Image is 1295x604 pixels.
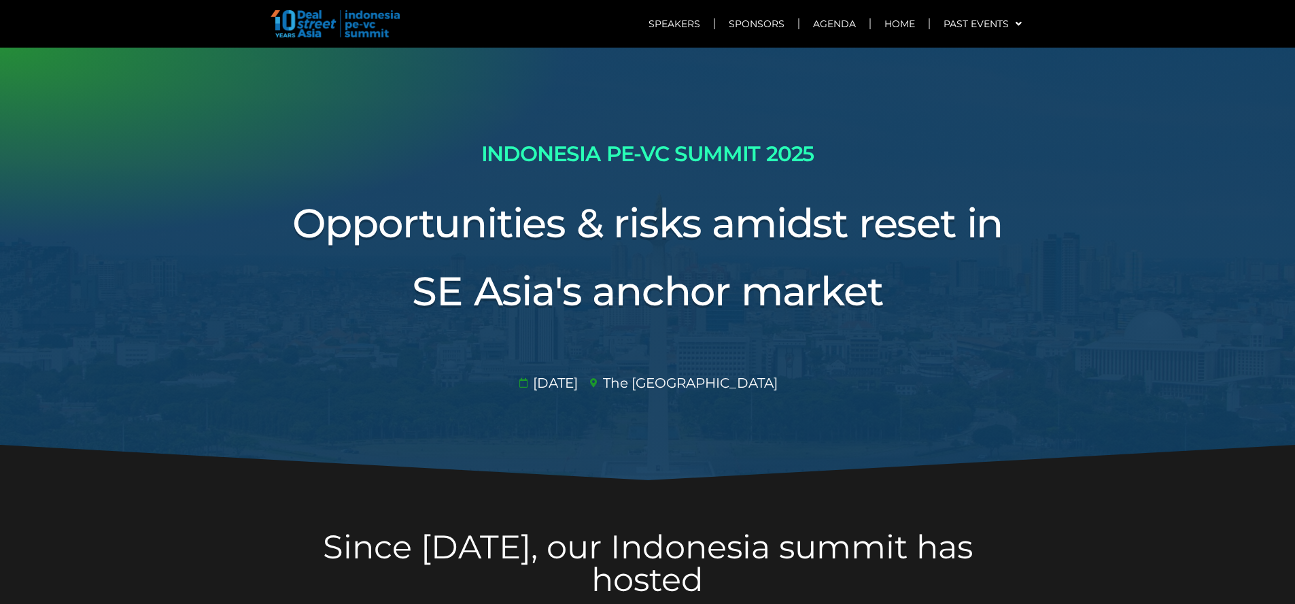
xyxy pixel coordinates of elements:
a: Past Events [930,8,1035,39]
span: [DATE]​ [530,373,578,393]
h2: INDONESIA PE-VC SUMMIT 2025 [267,136,1029,172]
a: Sponsors [715,8,798,39]
a: Speakers [635,8,714,39]
h2: Since [DATE], our Indonesia summit has hosted [267,531,1029,596]
a: Home [871,8,929,39]
span: The [GEOGRAPHIC_DATA]​ [600,373,778,393]
h3: Opportunities & risks amidst reset in SE Asia's anchor market [267,189,1029,326]
a: Agenda [799,8,869,39]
